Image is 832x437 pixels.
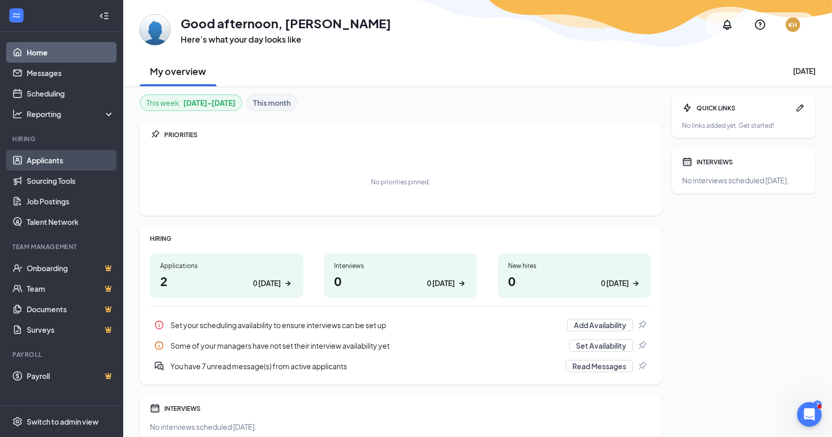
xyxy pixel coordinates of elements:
[154,361,164,371] svg: DoubleChatActive
[150,315,651,335] a: InfoSet your scheduling availability to ensure interviews can be set upAdd AvailabilityPin
[814,401,822,409] div: 7
[27,258,114,278] a: OnboardingCrown
[795,103,805,113] svg: Pen
[457,278,467,289] svg: ArrowRight
[27,150,114,170] a: Applicants
[12,109,23,119] svg: Analysis
[682,103,692,113] svg: Bolt
[170,340,563,351] div: Some of your managers have not set their interview availability yet
[164,404,651,413] div: INTERVIEWS
[789,21,798,29] div: KH
[334,261,467,270] div: Interviews
[569,339,633,352] button: Set Availability
[183,97,236,108] b: [DATE] - [DATE]
[696,158,805,166] div: INTERVIEWS
[150,356,651,376] div: You have 7 unread message(s) from active applicants
[637,320,647,330] svg: Pin
[631,278,641,289] svg: ArrowRight
[27,42,114,63] a: Home
[154,320,164,330] svg: Info
[427,278,455,289] div: 0 [DATE]
[682,157,692,167] svg: Calendar
[170,361,559,371] div: You have 7 unread message(s) from active applicants
[754,18,766,31] svg: QuestionInfo
[150,253,303,298] a: Applications20 [DATE]ArrowRight
[11,10,22,21] svg: WorkstreamLogo
[27,83,114,104] a: Scheduling
[150,335,651,356] div: Some of your managers have not set their interview availability yet
[160,261,293,270] div: Applications
[27,299,114,319] a: DocumentsCrown
[150,335,651,356] a: InfoSome of your managers have not set their interview availability yetSet AvailabilityPin
[150,129,160,140] svg: Pin
[637,340,647,351] svg: Pin
[140,14,170,45] img: Kathy Haggerty
[637,361,647,371] svg: Pin
[12,242,112,251] div: Team Management
[27,278,114,299] a: TeamCrown
[146,97,236,108] div: This week :
[150,422,651,432] div: No interviews scheduled [DATE].
[27,191,114,212] a: Job Postings
[99,11,109,21] svg: Collapse
[793,66,816,76] div: [DATE]
[27,319,114,340] a: SurveysCrown
[150,65,206,78] h2: My overview
[498,253,651,298] a: New hires00 [DATE]ArrowRight
[150,403,160,413] svg: Calendar
[12,135,112,143] div: Hiring
[150,234,651,243] div: HIRING
[721,18,733,31] svg: Notifications
[154,340,164,351] svg: Info
[27,416,99,427] div: Switch to admin view
[150,315,651,335] div: Set your scheduling availability to ensure interviews can be set up
[181,34,391,45] h3: Here’s what your day looks like
[12,416,23,427] svg: Settings
[164,130,651,139] div: PRIORITIES
[601,278,629,289] div: 0 [DATE]
[324,253,477,298] a: Interviews00 [DATE]ArrowRight
[150,356,651,376] a: DoubleChatActiveYou have 7 unread message(s) from active applicantsRead MessagesPin
[253,278,281,289] div: 0 [DATE]
[797,402,822,427] iframe: Intercom live chat
[567,319,633,331] button: Add Availability
[508,261,641,270] div: New hires
[27,170,114,191] a: Sourcing Tools
[682,175,805,185] div: No interviews scheduled [DATE].
[27,366,114,386] a: PayrollCrown
[12,350,112,359] div: Payroll
[566,360,633,372] button: Read Messages
[27,212,114,232] a: Talent Network
[27,109,115,119] div: Reporting
[696,104,791,112] div: QUICK LINKS
[334,272,467,290] h1: 0
[170,320,561,330] div: Set your scheduling availability to ensure interviews can be set up
[253,97,291,108] b: This month
[371,178,430,186] div: No priorities pinned.
[160,272,293,290] h1: 2
[682,121,805,130] div: No links added yet. Get started!
[181,14,391,32] h1: Good afternoon, [PERSON_NAME]
[283,278,293,289] svg: ArrowRight
[508,272,641,290] h1: 0
[27,63,114,83] a: Messages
